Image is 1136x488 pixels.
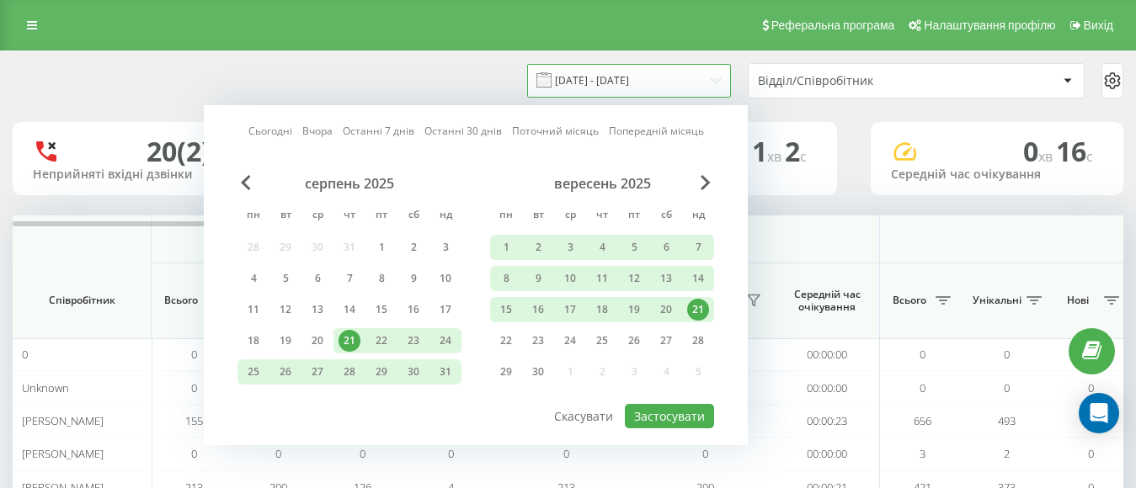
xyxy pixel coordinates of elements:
div: пт 22 серп 2025 р. [365,328,397,353]
abbr: вівторок [525,204,551,229]
span: 3 [920,446,925,461]
div: 24 [559,330,581,352]
span: Next Month [701,175,711,190]
div: 26 [623,330,645,352]
div: чт 7 серп 2025 р. [333,266,365,291]
div: 28 [339,361,360,383]
div: чт 11 вер 2025 р. [586,266,618,291]
div: пн 15 вер 2025 р. [490,297,522,322]
div: вт 26 серп 2025 р. [269,359,301,385]
div: Open Intercom Messenger [1079,393,1119,433]
td: 00:00:00 [775,338,880,371]
div: 19 [623,299,645,321]
div: 20 [655,299,677,321]
div: 17 [435,299,456,321]
div: 11 [591,268,613,289]
span: 0 [1023,133,1056,169]
div: ср 10 вер 2025 р. [554,266,586,291]
div: пт 19 вер 2025 р. [618,297,650,322]
div: 9 [527,268,549,289]
div: нд 21 вер 2025 р. [682,297,714,322]
span: 493 [998,413,1016,428]
span: хв [767,147,785,166]
div: вт 5 серп 2025 р. [269,266,301,291]
div: 20 (2)% [147,135,235,167]
div: сб 30 серп 2025 р. [397,359,429,385]
div: 22 [371,330,392,352]
button: Скасувати [545,404,622,428]
abbr: субота [401,204,426,229]
span: 2 [785,133,807,169]
abbr: субота [653,204,679,229]
div: 16 [403,299,424,321]
div: пн 25 серп 2025 р. [237,359,269,385]
div: пн 29 вер 2025 р. [490,359,522,385]
a: Сьогодні [248,123,292,139]
span: 0 [702,446,708,461]
div: 13 [307,299,328,321]
div: 26 [275,361,296,383]
span: c [1086,147,1093,166]
div: пн 18 серп 2025 р. [237,328,269,353]
span: Previous Month [241,175,251,190]
div: 27 [307,361,328,383]
span: 656 [914,413,931,428]
div: ср 20 серп 2025 р. [301,328,333,353]
span: 0 [1088,446,1094,461]
div: 24 [435,330,456,352]
div: нд 28 вер 2025 р. [682,328,714,353]
div: 25 [243,361,264,383]
div: вт 30 вер 2025 р. [522,359,554,385]
span: 0 [563,446,569,461]
div: 11 [243,299,264,321]
div: 1 [371,236,392,258]
div: 10 [435,268,456,289]
div: сб 16 серп 2025 р. [397,297,429,322]
div: сб 9 серп 2025 р. [397,266,429,291]
div: 18 [591,299,613,321]
div: чт 18 вер 2025 р. [586,297,618,322]
abbr: п’ятниця [621,204,647,229]
abbr: середа [557,204,583,229]
div: сб 20 вер 2025 р. [650,297,682,322]
div: 27 [655,330,677,352]
div: пт 15 серп 2025 р. [365,297,397,322]
span: 1 [752,133,785,169]
abbr: понеділок [241,204,266,229]
div: 19 [275,330,296,352]
div: чт 21 серп 2025 р. [333,328,365,353]
div: 7 [339,268,360,289]
div: пн 11 серп 2025 р. [237,297,269,322]
span: 0 [275,446,281,461]
a: Поточний місяць [512,123,599,139]
div: нд 3 серп 2025 р. [429,235,461,260]
div: 8 [495,268,517,289]
div: 2 [527,236,549,258]
span: 0 [1088,380,1094,395]
span: Вхідні дзвінки [195,232,835,246]
div: 4 [243,268,264,289]
div: сб 6 вер 2025 р. [650,235,682,260]
div: 28 [687,330,709,352]
span: Нові [1057,294,1099,307]
div: 23 [403,330,424,352]
div: 6 [655,236,677,258]
span: [PERSON_NAME] [22,446,104,461]
div: 9 [403,268,424,289]
div: сб 13 вер 2025 р. [650,266,682,291]
div: чт 25 вер 2025 р. [586,328,618,353]
div: пн 22 вер 2025 р. [490,328,522,353]
div: 5 [623,236,645,258]
div: 16 [527,299,549,321]
div: чт 4 вер 2025 р. [586,235,618,260]
div: 12 [623,268,645,289]
div: нд 17 серп 2025 р. [429,297,461,322]
div: 4 [591,236,613,258]
span: Середній час очікування [787,288,867,314]
div: пт 8 серп 2025 р. [365,266,397,291]
button: Застосувати [625,404,714,428]
span: Всього [160,294,202,307]
div: ср 13 серп 2025 р. [301,297,333,322]
span: 0 [22,347,28,362]
div: нд 31 серп 2025 р. [429,359,461,385]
